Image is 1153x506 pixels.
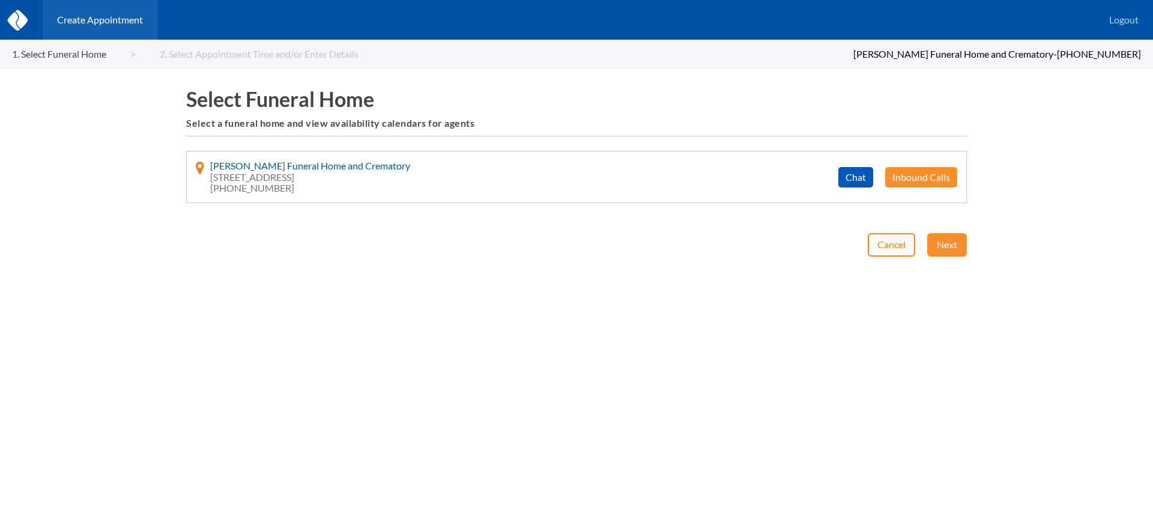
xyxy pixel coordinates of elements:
h6: Select a funeral home and view availability calendars for agents [186,118,967,129]
span: [PERSON_NAME] Funeral Home and Crematory - [853,48,1057,59]
span: [PHONE_NUMBER] [1057,48,1141,59]
h1: Select Funeral Home [186,87,967,111]
button: Cancel [868,233,915,256]
a: 1. Select Funeral Home [12,49,136,59]
span: [PERSON_NAME] Funeral Home and Crematory [210,160,410,171]
button: Next [927,233,967,256]
button: Inbound Calls [885,167,957,187]
span: [PHONE_NUMBER] [210,183,410,194]
button: Chat [838,167,873,187]
span: [STREET_ADDRESS] [210,172,410,183]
